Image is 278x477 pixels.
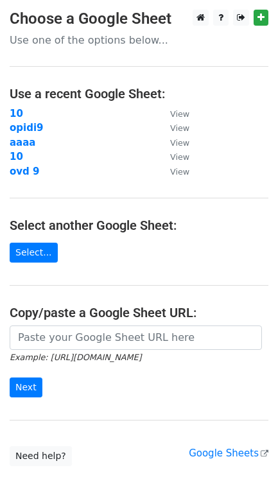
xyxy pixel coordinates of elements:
p: Use one of the options below... [10,33,268,47]
a: Need help? [10,446,72,466]
h4: Use a recent Google Sheet: [10,86,268,101]
h3: Choose a Google Sheet [10,10,268,28]
small: View [170,167,189,177]
a: View [157,108,189,119]
a: 10 [10,108,23,119]
small: Example: [URL][DOMAIN_NAME] [10,352,141,362]
small: View [170,123,189,133]
h4: Select another Google Sheet: [10,218,268,233]
a: View [157,122,189,134]
small: View [170,138,189,148]
a: ovd 9 [10,166,39,177]
a: 10 [10,151,23,162]
small: View [170,152,189,162]
a: Google Sheets [189,447,268,459]
a: opidi9 [10,122,44,134]
input: Paste your Google Sheet URL here [10,325,262,350]
input: Next [10,377,42,397]
a: View [157,151,189,162]
small: View [170,109,189,119]
h4: Copy/paste a Google Sheet URL: [10,305,268,320]
a: View [157,166,189,177]
a: Select... [10,243,58,263]
a: View [157,137,189,148]
a: aaaa [10,137,36,148]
